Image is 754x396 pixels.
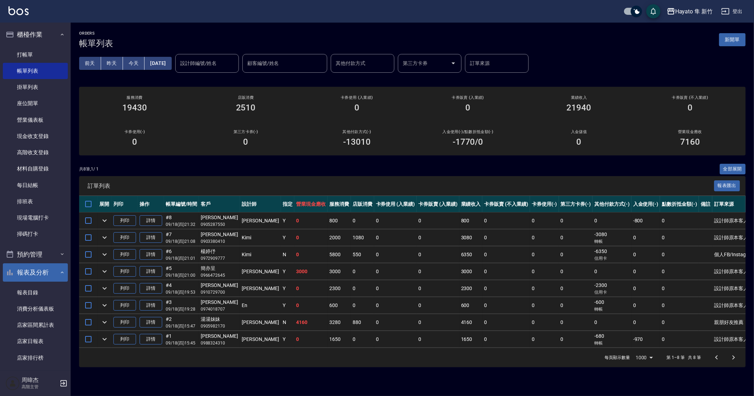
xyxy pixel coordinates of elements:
[99,215,110,226] button: expand row
[417,280,459,297] td: 0
[328,297,351,314] td: 600
[79,31,113,36] h2: ORDERS
[88,130,182,134] h2: 卡券使用(-)
[140,266,162,277] a: 詳情
[113,317,136,328] button: 列印
[482,196,530,212] th: 卡券販賣 (不入業績)
[559,263,593,280] td: 0
[201,238,238,245] p: 0903380410
[201,316,238,323] div: 湯湯妹妹
[631,297,660,314] td: 0
[99,317,110,328] button: expand row
[459,297,483,314] td: 600
[3,263,68,282] button: 報表及分析
[559,331,593,348] td: 0
[530,297,559,314] td: 0
[482,212,530,229] td: 0
[140,249,162,260] a: 詳情
[633,348,655,367] div: 1000
[594,238,630,245] p: 轉帳
[482,331,530,348] td: 0
[593,229,631,246] td: -3080
[594,255,630,262] p: 信用卡
[530,280,559,297] td: 0
[99,300,110,311] button: expand row
[3,210,68,226] a: 現場電腦打卡
[243,137,248,147] h3: 0
[660,229,699,246] td: 0
[631,229,660,246] td: 0
[164,314,199,331] td: #2
[240,229,281,246] td: Kimi
[112,196,138,212] th: 列印
[530,314,559,331] td: 0
[140,334,162,345] a: 詳情
[3,47,68,63] a: 打帳單
[631,331,660,348] td: -970
[88,95,182,100] h3: 服務消費
[101,57,123,70] button: 昨天
[201,248,238,255] div: 楊婷伃
[166,340,197,346] p: 09/18 (四) 15:45
[530,246,559,263] td: 0
[417,212,459,229] td: 0
[113,266,136,277] button: 列印
[240,263,281,280] td: [PERSON_NAME]
[294,331,328,348] td: 0
[459,331,483,348] td: 1650
[3,301,68,317] a: 消費分析儀表板
[201,255,238,262] p: 0972909777
[3,366,68,382] a: 互助日報表
[530,229,559,246] td: 0
[567,103,591,113] h3: 21940
[459,263,483,280] td: 3000
[530,212,559,229] td: 0
[199,95,293,100] h2: 店販消費
[680,137,700,147] h3: 7160
[374,331,417,348] td: 0
[664,4,715,19] button: Hayato 隼 新竹
[667,354,701,361] p: 第 1–8 筆 共 8 筆
[79,57,101,70] button: 前天
[140,232,162,243] a: 詳情
[201,340,238,346] p: 0988324310
[643,95,737,100] h2: 卡券販賣 (不入業績)
[99,232,110,243] button: expand row
[3,333,68,349] a: 店家日報表
[675,7,713,16] div: Hayato 隼 新竹
[328,314,351,331] td: 3280
[201,282,238,289] div: [PERSON_NAME]
[328,246,351,263] td: 5800
[593,297,631,314] td: -600
[374,263,417,280] td: 0
[631,314,660,331] td: 0
[688,103,693,113] h3: 0
[99,334,110,344] button: expand row
[201,265,238,272] div: 簡亦呈
[351,280,374,297] td: 0
[351,297,374,314] td: 0
[140,317,162,328] a: 詳情
[201,214,238,221] div: [PERSON_NAME]
[294,246,328,263] td: 0
[643,130,737,134] h2: 營業現金應收
[98,196,112,212] th: 展開
[281,246,294,263] td: N
[718,5,746,18] button: 登出
[374,314,417,331] td: 0
[164,297,199,314] td: #3
[417,229,459,246] td: 0
[559,196,593,212] th: 第三方卡券(-)
[660,314,699,331] td: 0
[374,229,417,246] td: 0
[660,331,699,348] td: 0
[559,314,593,331] td: 0
[532,130,626,134] h2: 入金儲值
[3,350,68,366] a: 店家排行榜
[201,332,238,340] div: [PERSON_NAME]
[660,263,699,280] td: 0
[530,263,559,280] td: 0
[3,112,68,128] a: 營業儀表板
[113,300,136,311] button: 列印
[3,144,68,161] a: 高階收支登錄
